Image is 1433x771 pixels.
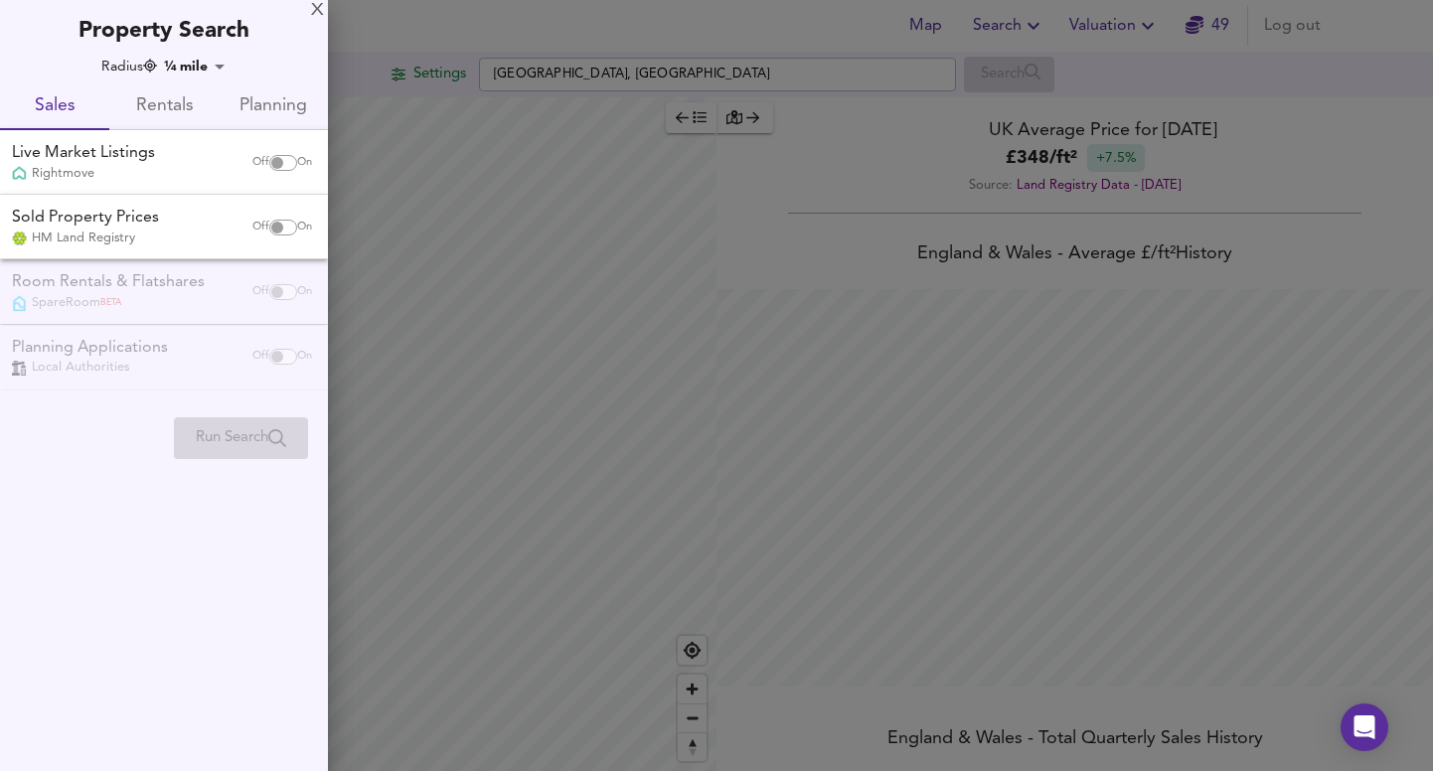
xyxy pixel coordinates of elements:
[12,231,27,245] img: Land Registry
[121,91,207,122] span: Rentals
[297,220,312,235] span: On
[252,155,269,171] span: Off
[101,57,157,77] div: Radius
[311,4,324,18] div: X
[12,91,97,122] span: Sales
[12,207,159,230] div: Sold Property Prices
[158,57,232,77] div: ¼ mile
[1341,703,1388,751] div: Open Intercom Messenger
[231,91,316,122] span: Planning
[252,220,269,235] span: Off
[12,142,155,165] div: Live Market Listings
[12,230,159,247] div: HM Land Registry
[12,165,155,183] div: Rightmove
[12,166,27,183] img: Rightmove
[297,155,312,171] span: On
